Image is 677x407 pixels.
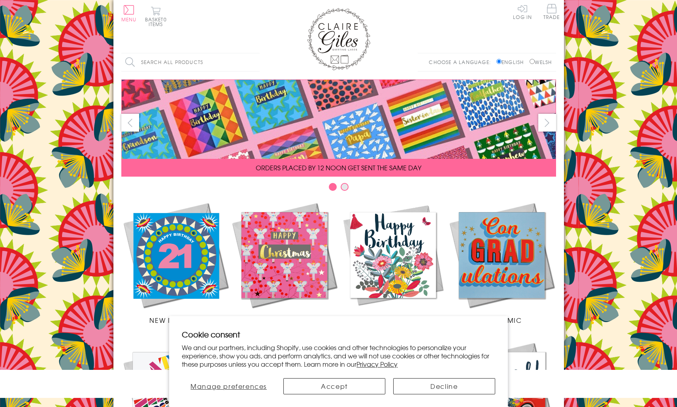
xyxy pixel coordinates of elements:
span: Menu [121,16,137,23]
a: Birthdays [339,201,447,325]
p: Choose a language: [429,58,495,66]
button: Decline [393,378,495,394]
button: Accept [283,378,385,394]
button: Menu [121,5,137,22]
input: Search [252,53,260,71]
button: prev [121,114,139,132]
a: Christmas [230,201,339,325]
span: New Releases [149,315,201,325]
div: Carousel Pagination [121,183,556,195]
span: 0 items [149,16,167,28]
input: English [496,59,502,64]
span: Manage preferences [190,381,267,391]
p: We and our partners, including Shopify, use cookies and other technologies to personalize your ex... [182,343,495,368]
a: Log In [513,4,532,19]
img: Claire Giles Greetings Cards [307,8,370,70]
span: Christmas [264,315,304,325]
input: Search all products [121,53,260,71]
input: Welsh [530,59,535,64]
a: Privacy Policy [356,359,398,369]
button: Basket0 items [145,6,167,26]
span: Trade [543,4,560,19]
a: New Releases [121,201,230,325]
span: Birthdays [374,315,412,325]
button: next [538,114,556,132]
label: Welsh [530,58,552,66]
a: Academic [447,201,556,325]
span: Academic [481,315,522,325]
h2: Cookie consent [182,329,495,340]
button: Manage preferences [182,378,275,394]
span: ORDERS PLACED BY 12 NOON GET SENT THE SAME DAY [256,163,421,172]
a: Trade [543,4,560,21]
button: Carousel Page 2 [341,183,349,191]
button: Carousel Page 1 (Current Slide) [329,183,337,191]
label: English [496,58,528,66]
